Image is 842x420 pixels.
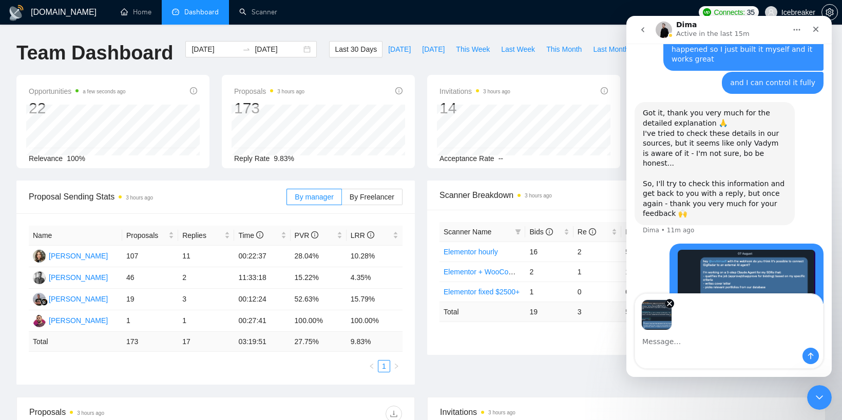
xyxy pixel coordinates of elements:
[546,44,582,55] span: This Month
[49,293,108,305] div: [PERSON_NAME]
[234,154,270,163] span: Reply Rate
[626,16,832,377] iframe: Intercom live chat
[33,251,108,259] a: MH[PERSON_NAME]
[513,224,523,239] span: filter
[234,289,290,310] td: 00:12:24
[242,45,251,53] span: swap-right
[587,41,634,57] button: Last Month
[347,289,403,310] td: 15.79%
[515,229,521,235] span: filter
[593,44,628,55] span: Last Month
[190,87,197,94] span: info-circle
[291,332,347,352] td: 27.75 %
[541,41,587,57] button: This Month
[291,246,347,267] td: 28.04%
[178,310,234,332] td: 1
[378,360,390,372] li: 1
[499,154,503,163] span: --
[416,41,450,57] button: [DATE]
[621,242,669,262] td: 50.00%
[67,154,85,163] span: 100%
[386,410,401,418] span: download
[8,5,25,21] img: logo
[29,154,63,163] span: Relevance
[483,89,510,94] time: 3 hours ago
[444,268,534,276] a: Elementor + WooCommerce
[122,332,178,352] td: 173
[350,193,394,201] span: By Freelancer
[573,282,621,302] td: 0
[178,246,234,267] td: 11
[546,228,553,235] span: info-circle
[49,272,108,283] div: [PERSON_NAME]
[347,267,403,289] td: 4.35%
[29,226,122,246] th: Name
[291,289,347,310] td: 52.63%
[347,310,403,332] td: 100.00%
[625,228,649,236] span: PVR
[621,282,669,302] td: 0.00%
[351,231,374,239] span: LRR
[388,44,411,55] span: [DATE]
[578,228,596,236] span: Re
[495,41,541,57] button: Last Week
[714,7,745,18] span: Connects:
[439,98,510,118] div: 14
[366,360,378,372] li: Previous Page
[703,8,711,16] img: upwork-logo.png
[83,89,125,94] time: a few seconds ago
[122,226,178,246] th: Proposals
[747,7,755,18] span: 35
[16,41,173,65] h1: Team Dashboard
[178,332,234,352] td: 17
[33,293,46,306] img: HP
[525,262,573,282] td: 2
[234,85,304,97] span: Proposals
[440,406,813,418] span: Invitations
[807,385,832,410] iframe: Intercom live chat
[29,190,286,203] span: Proposal Sending Stats
[256,231,263,238] span: info-circle
[573,262,621,282] td: 1
[234,267,290,289] td: 11:33:18
[178,226,234,246] th: Replies
[29,98,126,118] div: 22
[172,8,179,15] span: dashboard
[393,363,399,369] span: right
[255,44,301,55] input: End date
[122,267,178,289] td: 46
[501,44,535,55] span: Last Week
[444,288,520,296] a: Elementor fixed $2500+
[439,85,510,97] span: Invitations
[295,193,333,201] span: By manager
[601,87,608,94] span: info-circle
[33,273,108,281] a: AI[PERSON_NAME]
[573,242,621,262] td: 2
[182,230,222,241] span: Replies
[456,44,490,55] span: This Week
[390,360,403,372] li: Next Page
[444,248,498,256] a: Elementor hourly
[525,193,552,198] time: 3 hours ago
[621,262,669,282] td: 100.00%
[382,41,416,57] button: [DATE]
[29,85,126,97] span: Opportunities
[621,302,669,322] td: 52.63 %
[768,9,775,16] span: user
[33,314,46,327] img: DB
[366,360,378,372] button: left
[444,228,491,236] span: Scanner Name
[450,41,495,57] button: This Week
[33,294,108,303] a: HP[PERSON_NAME]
